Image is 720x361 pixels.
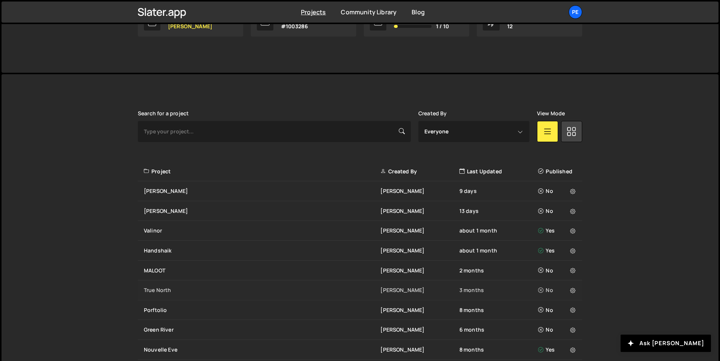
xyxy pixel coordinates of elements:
div: about 1 month [459,247,538,254]
a: Green River [PERSON_NAME] 6 months No [138,320,582,340]
div: 2 months [459,267,538,274]
div: [PERSON_NAME] [380,306,459,314]
div: [PERSON_NAME] [380,227,459,234]
div: Project [144,168,380,175]
div: [PERSON_NAME] [380,187,459,195]
p: #1003286 [281,23,308,29]
div: Nouvelle Eve [144,346,380,353]
a: [PERSON_NAME] [PERSON_NAME] 9 days No [138,181,582,201]
a: [PERSON_NAME] [PERSON_NAME] 13 days No [138,201,582,221]
div: Porftolio [144,306,380,314]
div: [PERSON_NAME] [380,247,459,254]
div: 9 days [459,187,538,195]
div: Published [538,168,578,175]
div: [PERSON_NAME] [380,286,459,294]
a: MALOOT [PERSON_NAME] 2 months No [138,261,582,281]
a: Handshaik [PERSON_NAME] about 1 month Yes [138,241,582,261]
p: 12 [507,23,543,29]
div: Handshaik [144,247,380,254]
a: Blog [412,8,425,16]
div: No [538,207,578,215]
div: Green River [144,326,380,333]
div: Yes [538,247,578,254]
div: Yes [538,227,578,234]
div: No [538,306,578,314]
a: True North [PERSON_NAME] 3 months No [138,280,582,300]
div: Created By [380,168,459,175]
a: Community Library [341,8,397,16]
a: Projects [301,8,326,16]
a: Valinor [PERSON_NAME] about 1 month Yes [138,221,582,241]
div: 3 months [459,286,538,294]
div: 6 months [459,326,538,333]
div: True North [144,286,380,294]
div: MALOOT [144,267,380,274]
label: Search for a project [138,110,189,116]
div: No [538,326,578,333]
a: Nouvelle Eve [PERSON_NAME] 8 months Yes [138,340,582,360]
div: No [538,187,578,195]
div: about 1 month [459,227,538,234]
div: Yes [538,346,578,353]
a: Porftolio [PERSON_NAME] 8 months No [138,300,582,320]
input: Type your project... [138,121,411,142]
div: [PERSON_NAME] [380,326,459,333]
div: 8 months [459,306,538,314]
div: [PERSON_NAME] [144,207,380,215]
div: [PERSON_NAME] [380,267,459,274]
div: [PERSON_NAME] [144,187,380,195]
div: [PERSON_NAME] [380,207,459,215]
button: Ask [PERSON_NAME] [621,335,711,352]
label: Created By [418,110,447,116]
div: Valinor [144,227,380,234]
span: 1 / 10 [436,23,449,29]
a: Pe [569,5,582,19]
div: [PERSON_NAME] [380,346,459,353]
div: No [538,267,578,274]
div: 13 days [459,207,538,215]
div: No [538,286,578,294]
div: 8 months [459,346,538,353]
p: [PERSON_NAME] [168,23,212,29]
div: Last Updated [459,168,538,175]
label: View Mode [537,110,565,116]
